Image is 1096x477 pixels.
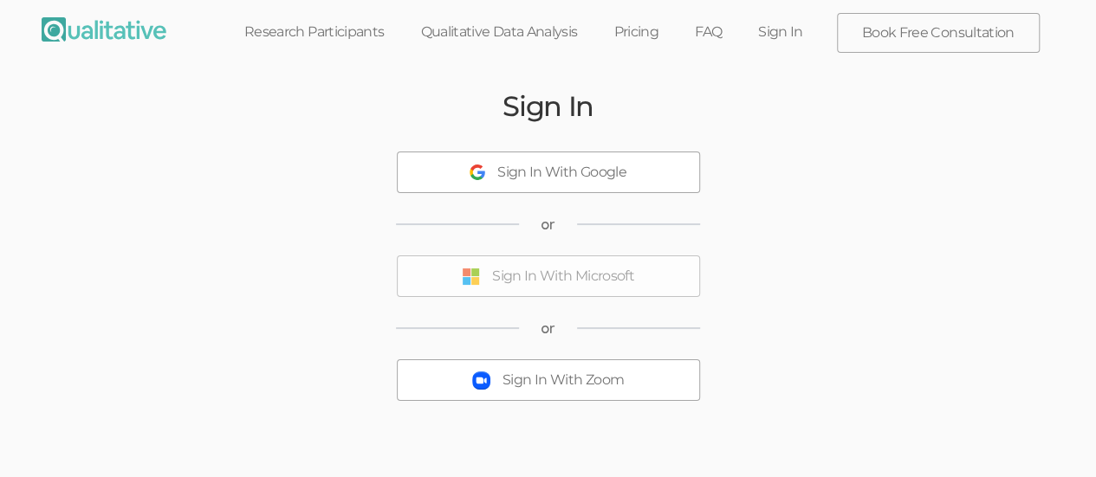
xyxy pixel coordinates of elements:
img: Qualitative [42,17,166,42]
img: Sign In With Microsoft [462,268,480,286]
a: Research Participants [226,13,403,51]
a: Sign In [740,13,821,51]
span: or [541,215,555,235]
div: Sign In With Zoom [503,371,624,390]
a: Book Free Consultation [838,14,1039,52]
img: Sign In With Zoom [472,371,490,390]
button: Sign In With Microsoft [397,255,700,297]
a: Qualitative Data Analysis [402,13,595,51]
h2: Sign In [503,91,593,121]
button: Sign In With Zoom [397,359,700,401]
a: Pricing [595,13,677,51]
img: Sign In With Google [470,164,485,180]
div: Sign In With Google [497,163,626,183]
a: FAQ [677,13,740,51]
div: Sign In With Microsoft [492,267,634,287]
button: Sign In With Google [397,151,700,193]
span: or [541,319,555,338]
iframe: Chat Widget [1009,394,1096,477]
